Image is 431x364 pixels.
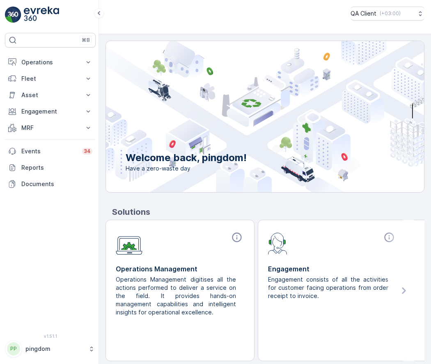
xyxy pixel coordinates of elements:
button: Engagement [5,103,96,120]
button: PPpingdom [5,340,96,357]
p: Operations Management digitises all the actions performed to deliver a service on the field. It p... [116,275,238,316]
p: ⌘B [82,37,90,43]
p: ( +03:00 ) [380,10,401,17]
p: Welcome back, pingdom! [126,151,247,164]
p: Engagement [268,264,397,274]
button: Fleet [5,71,96,87]
button: QA Client(+03:00) [351,7,424,20]
p: Operations [21,58,79,66]
a: Documents [5,176,96,192]
p: Solutions [112,206,424,218]
span: Have a zero-waste day [126,164,247,173]
img: city illustration [69,41,424,192]
p: Asset [21,91,79,99]
p: Documents [21,180,92,188]
img: module-icon [268,232,287,255]
span: v 1.51.1 [5,334,96,339]
p: Operations Management [116,264,244,274]
p: Reports [21,164,92,172]
p: QA Client [351,9,376,18]
img: logo [5,7,21,23]
p: Fleet [21,75,79,83]
p: pingdom [25,345,84,353]
div: PP [7,342,20,355]
button: MRF [5,120,96,136]
img: logo_light-DOdMpM7g.png [24,7,59,23]
a: Events34 [5,143,96,159]
p: Engagement consists of all the activities for customer facing operations from order receipt to in... [268,275,390,300]
p: Engagement [21,107,79,116]
p: MRF [21,124,79,132]
img: module-icon [116,232,142,255]
button: Asset [5,87,96,103]
p: 34 [84,148,91,155]
a: Reports [5,159,96,176]
p: Events [21,147,77,155]
button: Operations [5,54,96,71]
